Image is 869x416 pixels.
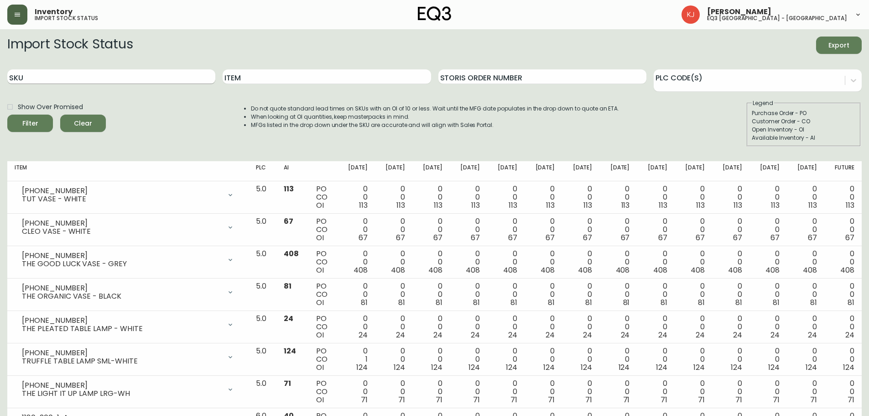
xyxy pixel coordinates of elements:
[316,217,330,242] div: PO CO
[768,362,780,373] span: 124
[691,265,705,275] span: 408
[794,217,817,242] div: 0 0
[562,161,599,181] th: [DATE]
[585,395,592,405] span: 71
[682,282,704,307] div: 0 0
[316,347,330,372] div: PO CO
[532,282,555,307] div: 0 0
[494,185,517,210] div: 0 0
[251,105,619,113] li: Do not quote standard lead times on SKUs with an OI of 10 or less. Wait until the MFG date popula...
[619,362,630,373] span: 124
[251,113,619,121] li: When looking at OI quantities, keep masterpacks in mind.
[473,395,480,405] span: 71
[832,217,854,242] div: 0 0
[845,330,854,340] span: 24
[794,379,817,404] div: 0 0
[734,200,742,211] span: 113
[731,362,742,373] span: 124
[696,330,705,340] span: 24
[644,250,667,274] div: 0 0
[284,281,291,291] span: 81
[471,330,480,340] span: 24
[436,395,442,405] span: 71
[508,330,517,340] span: 24
[583,330,592,340] span: 24
[682,315,704,339] div: 0 0
[316,297,324,308] span: OI
[659,200,667,211] span: 113
[532,347,555,372] div: 0 0
[494,217,517,242] div: 0 0
[682,347,704,372] div: 0 0
[599,161,637,181] th: [DATE]
[457,379,480,404] div: 0 0
[808,330,817,340] span: 24
[832,250,854,274] div: 0 0
[770,330,780,340] span: 24
[418,6,452,21] img: logo
[644,282,667,307] div: 0 0
[15,347,241,367] div: [PHONE_NUMBER]TRUFFLE TABLE LAMP SML-WHITE
[794,250,817,274] div: 0 0
[816,37,862,54] button: Export
[532,217,555,242] div: 0 0
[644,217,667,242] div: 0 0
[532,185,555,210] div: 0 0
[693,362,705,373] span: 124
[607,379,630,404] div: 0 0
[428,265,442,275] span: 408
[450,161,487,181] th: [DATE]
[832,282,854,307] div: 0 0
[698,395,705,405] span: 71
[846,200,854,211] span: 113
[15,250,241,270] div: [PHONE_NUMBER]THE GOOD LUCK VASE - GREY
[607,347,630,372] div: 0 0
[569,379,592,404] div: 0 0
[382,379,405,404] div: 0 0
[361,395,368,405] span: 71
[823,40,854,51] span: Export
[644,379,667,404] div: 0 0
[22,316,221,325] div: [PHONE_NUMBER]
[719,347,742,372] div: 0 0
[249,311,276,343] td: 5.0
[487,161,525,181] th: [DATE]
[316,395,324,405] span: OI
[810,297,817,308] span: 81
[698,297,705,308] span: 81
[510,395,517,405] span: 71
[15,379,241,400] div: [PHONE_NUMBER]THE LIGHT IT UP LAMP LRG-WH
[249,214,276,246] td: 5.0
[661,297,667,308] span: 81
[420,379,442,404] div: 0 0
[249,376,276,408] td: 5.0
[682,379,704,404] div: 0 0
[510,297,517,308] span: 81
[848,297,854,308] span: 81
[284,346,296,356] span: 124
[719,379,742,404] div: 0 0
[607,185,630,210] div: 0 0
[794,282,817,307] div: 0 0
[22,219,221,227] div: [PHONE_NUMBER]
[316,265,324,275] span: OI
[682,5,700,24] img: 24a625d34e264d2520941288c4a55f8e
[284,248,299,259] span: 408
[832,315,854,339] div: 0 0
[733,232,742,243] span: 67
[503,265,517,275] span: 408
[794,315,817,339] div: 0 0
[696,200,705,211] span: 113
[15,282,241,302] div: [PHONE_NUMBER]THE ORGANIC VASE - BLACK
[548,297,555,308] span: 81
[22,118,38,129] div: Filter
[752,117,856,126] div: Customer Order - CO
[682,217,704,242] div: 0 0
[382,282,405,307] div: 0 0
[607,315,630,339] div: 0 0
[382,315,405,339] div: 0 0
[707,16,847,21] h5: eq3 [GEOGRAPHIC_DATA] - [GEOGRAPHIC_DATA]
[345,379,368,404] div: 0 0
[569,185,592,210] div: 0 0
[771,200,780,211] span: 113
